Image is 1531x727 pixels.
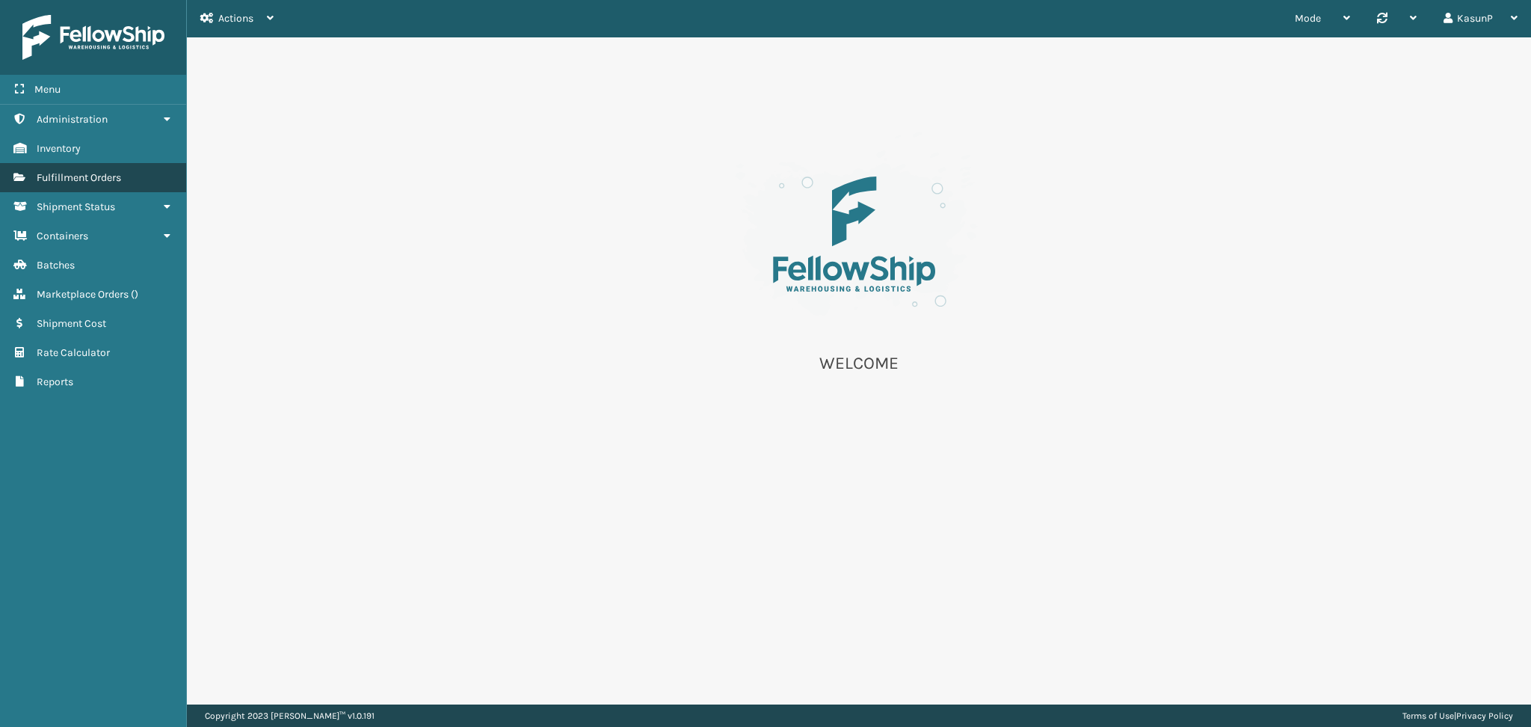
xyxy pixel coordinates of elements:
span: Marketplace Orders [37,288,129,301]
span: ( ) [131,288,138,301]
span: Batches [37,259,75,272]
span: Containers [37,230,88,242]
img: logo [22,15,164,60]
a: Privacy Policy [1456,711,1513,721]
img: es-welcome.8eb42ee4.svg [709,127,1008,334]
span: Mode [1295,12,1321,25]
span: Inventory [37,142,81,155]
a: Terms of Use [1402,711,1454,721]
span: Rate Calculator [37,346,110,359]
div: | [1402,705,1513,727]
p: Copyright 2023 [PERSON_NAME]™ v 1.0.191 [205,705,375,727]
span: Shipment Status [37,200,115,213]
span: Actions [218,12,253,25]
span: Menu [34,83,61,96]
span: Administration [37,113,108,126]
span: Reports [37,375,73,388]
span: Shipment Cost [37,317,106,330]
p: WELCOME [709,352,1008,375]
span: Fulfillment Orders [37,171,121,184]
